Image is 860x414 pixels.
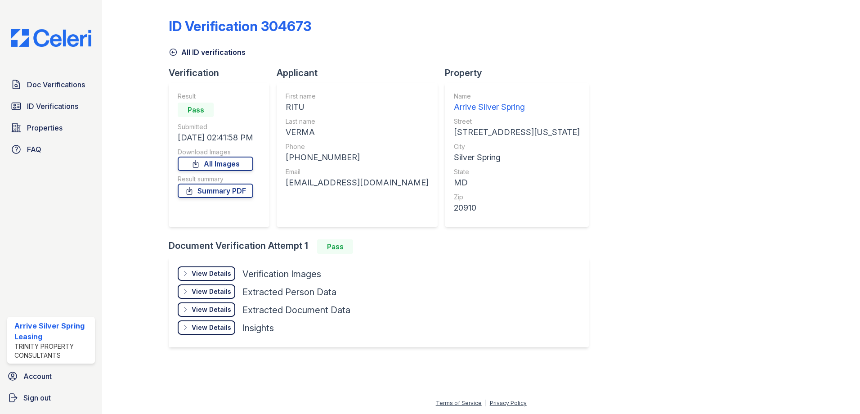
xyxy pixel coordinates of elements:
div: MD [454,176,580,189]
div: State [454,167,580,176]
div: Extracted Document Data [242,304,350,316]
div: [STREET_ADDRESS][US_STATE] [454,126,580,139]
a: Privacy Policy [490,400,527,406]
div: Insights [242,322,274,334]
a: Sign out [4,389,99,407]
div: Pass [317,239,353,254]
div: Name [454,92,580,101]
div: | [485,400,487,406]
div: Result [178,92,253,101]
div: View Details [192,269,231,278]
div: View Details [192,287,231,296]
div: Phone [286,142,429,151]
div: Street [454,117,580,126]
span: Sign out [23,392,51,403]
div: Trinity Property Consultants [14,342,91,360]
a: All Images [178,157,253,171]
a: Account [4,367,99,385]
div: Result summary [178,175,253,184]
div: Verification [169,67,277,79]
div: Arrive Silver Spring [454,101,580,113]
span: ID Verifications [27,101,78,112]
img: CE_Logo_Blue-a8612792a0a2168367f1c8372b55b34899dd931a85d93a1a3d3e32e68fde9ad4.png [4,29,99,47]
a: ID Verifications [7,97,95,115]
div: 20910 [454,202,580,214]
div: Zip [454,193,580,202]
span: FAQ [27,144,41,155]
a: Summary PDF [178,184,253,198]
div: City [454,142,580,151]
div: VERMA [286,126,429,139]
div: Arrive Silver Spring Leasing [14,320,91,342]
a: Terms of Service [436,400,482,406]
div: RITU [286,101,429,113]
div: Pass [178,103,214,117]
div: Last name [286,117,429,126]
div: Extracted Person Data [242,286,336,298]
div: First name [286,92,429,101]
div: Document Verification Attempt 1 [169,239,596,254]
div: View Details [192,323,231,332]
div: Download Images [178,148,253,157]
span: Doc Verifications [27,79,85,90]
a: All ID verifications [169,47,246,58]
a: FAQ [7,140,95,158]
div: Applicant [277,67,445,79]
div: View Details [192,305,231,314]
div: [PHONE_NUMBER] [286,151,429,164]
div: [EMAIL_ADDRESS][DOMAIN_NAME] [286,176,429,189]
div: ID Verification 304673 [169,18,311,34]
div: Verification Images [242,268,321,280]
div: Email [286,167,429,176]
div: [DATE] 02:41:58 PM [178,131,253,144]
a: Doc Verifications [7,76,95,94]
div: Property [445,67,596,79]
span: Properties [27,122,63,133]
a: Name Arrive Silver Spring [454,92,580,113]
a: Properties [7,119,95,137]
div: Silver Spring [454,151,580,164]
div: Submitted [178,122,253,131]
span: Account [23,371,52,382]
